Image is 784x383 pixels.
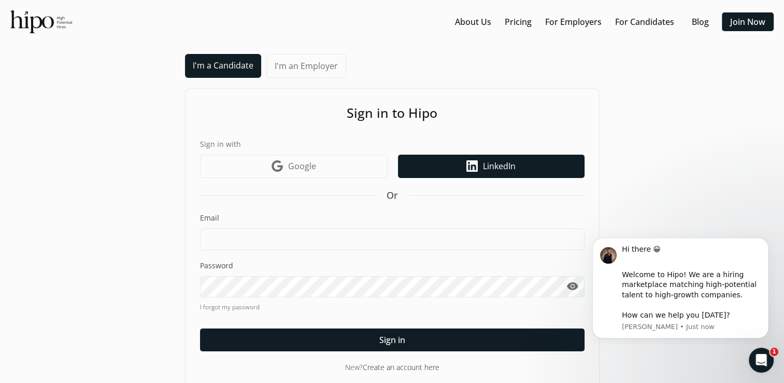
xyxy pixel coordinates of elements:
[749,348,774,373] iframe: Intercom live chat
[200,261,585,271] label: Password
[483,160,516,172] span: LinkedIn
[541,12,606,31] button: For Employers
[455,16,491,28] a: About Us
[10,10,72,33] img: official-logo
[451,12,495,31] button: About Us
[200,103,585,123] h1: Sign in to Hipo
[505,16,532,28] a: Pricing
[545,16,602,28] a: For Employers
[683,12,717,31] button: Blog
[363,362,439,372] a: Create an account here
[200,213,585,223] label: Email
[692,16,709,28] a: Blog
[566,280,579,293] span: visibility
[722,12,774,31] button: Join Now
[288,160,316,172] span: Google
[501,12,536,31] button: Pricing
[387,188,398,202] span: Or
[200,362,585,373] div: New?
[200,139,585,149] label: Sign in with
[185,54,261,78] a: I'm a Candidate
[398,155,585,178] a: LinkedIn
[200,329,585,351] button: Sign in
[770,348,778,356] span: 1
[379,334,405,346] span: Sign in
[266,54,346,78] a: I'm an Employer
[577,228,784,345] iframe: Intercom notifications message
[611,12,678,31] button: For Candidates
[200,155,388,178] a: Google
[200,303,585,312] a: I forgot my password
[730,16,765,28] a: Join Now
[615,16,674,28] a: For Candidates
[561,276,585,297] button: visibility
